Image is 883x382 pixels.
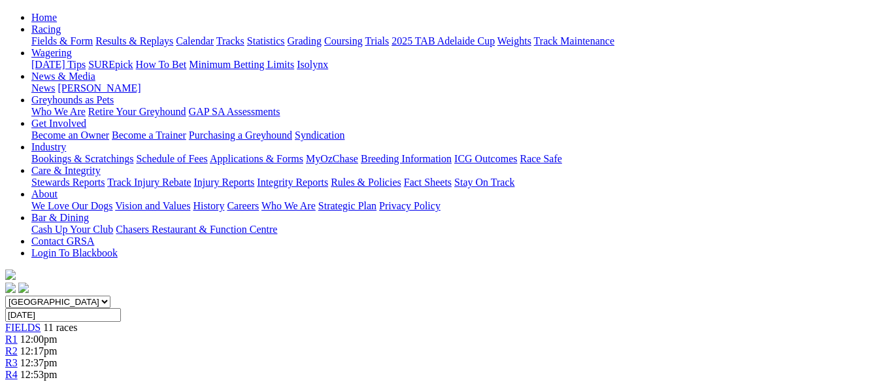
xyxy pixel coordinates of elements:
[216,35,244,46] a: Tracks
[497,35,531,46] a: Weights
[20,334,58,345] span: 12:00pm
[31,94,114,105] a: Greyhounds as Pets
[210,153,303,164] a: Applications & Forms
[31,71,95,82] a: News & Media
[31,153,878,165] div: Industry
[189,130,292,141] a: Purchasing a Greyhound
[5,283,16,293] img: facebook.svg
[31,224,113,235] a: Cash Up Your Club
[31,153,133,164] a: Bookings & Scratchings
[107,177,191,188] a: Track Injury Rebate
[20,369,58,380] span: 12:53pm
[31,24,61,35] a: Racing
[31,47,72,58] a: Wagering
[88,106,186,117] a: Retire Your Greyhound
[176,35,214,46] a: Calendar
[31,200,878,212] div: About
[520,153,561,164] a: Race Safe
[31,35,878,47] div: Racing
[306,153,358,164] a: MyOzChase
[295,130,344,141] a: Syndication
[5,308,121,322] input: Select date
[454,177,514,188] a: Stay On Track
[31,247,118,258] a: Login To Blackbook
[324,35,363,46] a: Coursing
[18,283,29,293] img: twitter.svg
[379,200,441,211] a: Privacy Policy
[361,153,452,164] a: Breeding Information
[31,141,66,152] a: Industry
[193,177,254,188] a: Injury Reports
[331,177,401,188] a: Rules & Policies
[31,200,112,211] a: We Love Our Dogs
[31,235,94,247] a: Contact GRSA
[5,345,18,356] a: R2
[136,153,207,164] a: Schedule of Fees
[257,177,328,188] a: Integrity Reports
[58,82,141,94] a: [PERSON_NAME]
[43,322,77,333] span: 11 races
[261,200,316,211] a: Who We Are
[31,118,86,129] a: Get Involved
[112,130,186,141] a: Become a Trainer
[31,106,878,118] div: Greyhounds as Pets
[297,59,328,70] a: Isolynx
[31,59,878,71] div: Wagering
[227,200,259,211] a: Careers
[31,165,101,176] a: Care & Integrity
[247,35,285,46] a: Statistics
[136,59,187,70] a: How To Bet
[88,59,133,70] a: SUREpick
[288,35,322,46] a: Grading
[5,334,18,345] a: R1
[20,345,58,356] span: 12:17pm
[193,200,224,211] a: History
[392,35,495,46] a: 2025 TAB Adelaide Cup
[404,177,452,188] a: Fact Sheets
[5,357,18,368] a: R3
[116,224,277,235] a: Chasers Restaurant & Function Centre
[31,130,109,141] a: Become an Owner
[31,188,58,200] a: About
[365,35,389,46] a: Trials
[31,82,55,94] a: News
[5,369,18,380] a: R4
[31,35,93,46] a: Fields & Form
[534,35,614,46] a: Track Maintenance
[189,59,294,70] a: Minimum Betting Limits
[115,200,190,211] a: Vision and Values
[31,177,878,188] div: Care & Integrity
[31,12,57,23] a: Home
[31,106,86,117] a: Who We Are
[5,269,16,280] img: logo-grsa-white.png
[189,106,280,117] a: GAP SA Assessments
[31,59,86,70] a: [DATE] Tips
[31,82,878,94] div: News & Media
[31,224,878,235] div: Bar & Dining
[20,357,58,368] span: 12:37pm
[31,130,878,141] div: Get Involved
[318,200,376,211] a: Strategic Plan
[31,177,105,188] a: Stewards Reports
[5,322,41,333] a: FIELDS
[95,35,173,46] a: Results & Replays
[31,212,89,223] a: Bar & Dining
[454,153,517,164] a: ICG Outcomes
